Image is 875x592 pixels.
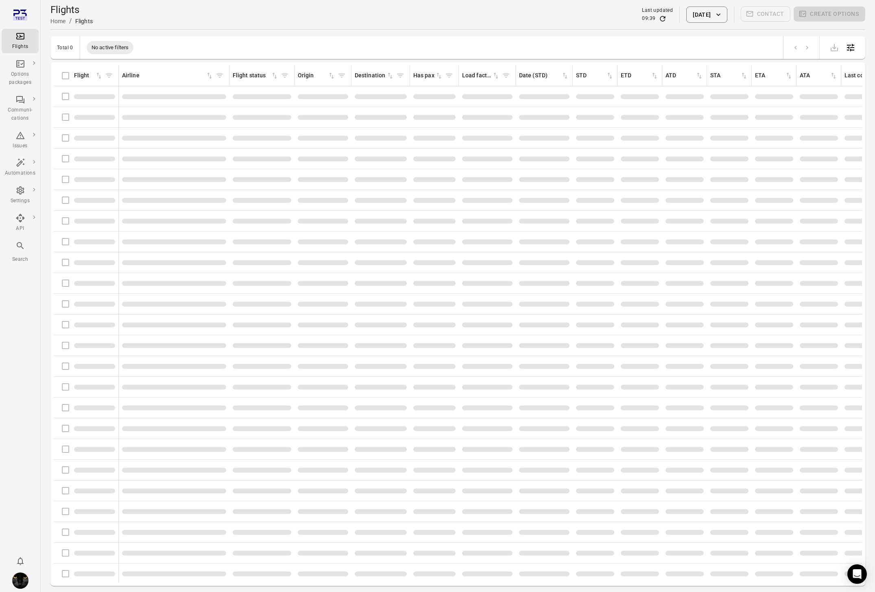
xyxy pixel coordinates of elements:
a: Flights [2,29,39,53]
button: Refresh data [659,15,667,23]
div: Sort by destination in ascending order [355,71,394,80]
div: Flights [5,43,35,51]
div: Options packages [5,70,35,87]
div: Sort by ATA in ascending order [800,71,838,80]
div: Total 0 [57,45,73,50]
a: Options packages [2,57,39,89]
div: Sort by ATD in ascending order [666,71,703,80]
div: Sort by ETD in ascending order [621,71,659,80]
span: No active filters [87,44,134,52]
div: Search [5,256,35,264]
a: API [2,211,39,235]
div: Sort by has pax in ascending order [413,71,443,80]
div: Automations [5,169,35,177]
span: Filter by flight status [279,70,291,82]
span: Filter by origin [336,70,348,82]
button: [DATE] [686,7,727,23]
div: Communi-cations [5,106,35,122]
li: / [69,16,72,26]
div: Sort by flight in ascending order [74,71,103,80]
div: Sort by STD in ascending order [576,71,614,80]
button: Iris [9,569,32,592]
a: Automations [2,155,39,180]
a: Communi-cations [2,92,39,125]
nav: Breadcrumbs [50,16,93,26]
div: Sort by ETA in ascending order [755,71,793,80]
a: Home [50,18,66,24]
div: Sort by date (STD) in ascending order [519,71,569,80]
span: Filter by load factor [500,70,512,82]
button: Search [2,238,39,266]
div: 09:39 [642,15,655,23]
div: Sort by airline in ascending order [122,71,214,80]
div: Open Intercom Messenger [847,564,867,584]
span: Filter by flight [103,70,115,82]
span: Filter by has pax [443,70,455,82]
a: Issues [2,128,39,153]
nav: pagination navigation [790,42,813,53]
div: API [5,225,35,233]
div: Sort by STA in ascending order [710,71,748,80]
span: Please make a selection to export [826,43,842,51]
div: Issues [5,142,35,150]
div: Settings [5,197,35,205]
button: Notifications [12,553,28,569]
button: Open table configuration [842,39,859,56]
span: Filter by destination [394,70,406,82]
div: Last updated [642,7,673,15]
div: Sort by origin in ascending order [298,71,336,80]
div: Sort by load factor in ascending order [462,71,500,80]
h1: Flights [50,3,93,16]
div: Sort by flight status in ascending order [233,71,279,80]
span: Please make a selection to create communications [741,7,791,23]
span: Filter by airline [214,70,226,82]
span: Please make a selection to create an option package [794,7,865,23]
a: Settings [2,183,39,208]
img: images [12,572,28,589]
div: Flights [75,17,93,25]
